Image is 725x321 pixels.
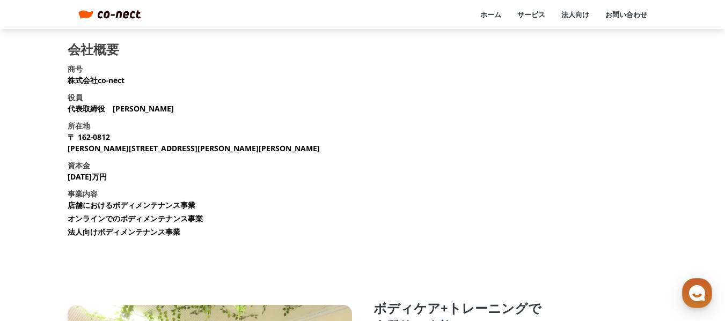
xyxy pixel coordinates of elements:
p: 〒 162-0812 [PERSON_NAME][STREET_ADDRESS][PERSON_NAME][PERSON_NAME] [68,131,320,154]
p: [DATE]万円 [68,171,107,182]
h2: 会社概要 [68,43,119,56]
p: 株式会社co-nect [68,74,125,86]
h3: 所在地 [68,120,90,131]
h3: 資本金 [68,160,90,171]
a: サービス [517,10,545,19]
h3: 事業内容 [68,188,98,199]
p: 代表取締役 [PERSON_NAME] [68,103,174,114]
li: オンラインでのボディメンテナンス事業 [68,213,203,224]
a: お問い合わせ [605,10,647,19]
a: ホーム [480,10,501,19]
li: 法人向けボディメンテナンス事業 [68,226,180,237]
a: 法人向け [561,10,589,19]
li: 店舗におけるボディメンテナンス事業 [68,199,195,211]
h3: 役員 [68,92,83,103]
h3: 商号 [68,63,83,74]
